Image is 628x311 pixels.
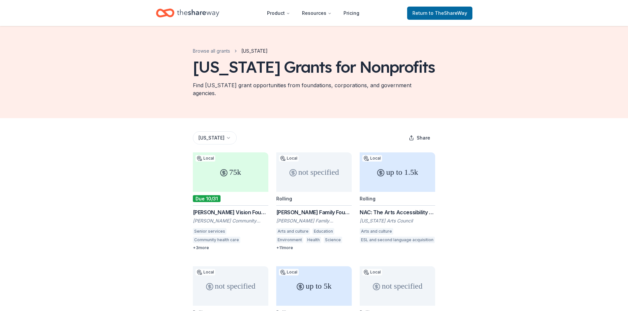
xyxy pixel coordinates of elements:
[429,10,467,16] span: to TheShareWay
[360,208,435,216] div: NAC: The Arts Accessibility Grant for Event Services
[193,152,268,250] a: 75kLocalDue 10/31[PERSON_NAME] Vision Foundation Grants[PERSON_NAME] Community Vision FoundationS...
[276,228,310,235] div: Arts and culture
[193,47,268,55] nav: breadcrumb
[324,237,342,243] div: Science
[407,7,472,20] a: Returnto TheShareWay
[156,5,219,21] a: Home
[360,152,435,192] div: up to 1.5k
[276,208,352,216] div: [PERSON_NAME] Family Foundation Grants
[276,196,292,201] div: Rolling
[276,266,352,306] div: up to 5k
[193,266,268,306] div: not specified
[313,228,334,235] div: Education
[412,9,467,17] span: Return
[193,245,268,250] div: + 3 more
[297,7,337,20] button: Resources
[276,152,352,250] a: not specifiedLocalRolling[PERSON_NAME] Family Foundation Grants[PERSON_NAME] Family FoundationArt...
[193,228,226,235] div: Senior services
[362,269,382,275] div: Local
[360,218,435,224] div: [US_STATE] Arts Council
[193,47,230,55] a: Browse all grants
[360,237,435,243] div: ESL and second language acquisition
[241,47,268,55] span: [US_STATE]
[360,228,393,235] div: Arts and culture
[338,7,365,20] a: Pricing
[193,81,435,97] div: Find [US_STATE] grant opportunities from foundations, corporations, and government agencies.
[262,5,365,21] nav: Main
[195,269,215,275] div: Local
[276,245,352,250] div: + 11 more
[193,152,268,192] div: 75k
[360,196,375,201] div: Rolling
[195,155,215,162] div: Local
[279,269,299,275] div: Local
[276,218,352,224] div: [PERSON_NAME] Family Foundation
[360,266,435,306] div: not specified
[193,208,268,216] div: [PERSON_NAME] Vision Foundation Grants
[193,218,268,224] div: [PERSON_NAME] Community Vision Foundation
[276,237,303,243] div: Environment
[193,58,435,76] div: [US_STATE] Grants for Nonprofits
[360,152,435,245] a: up to 1.5kLocalRollingNAC: The Arts Accessibility Grant for Event Services[US_STATE] Arts Council...
[362,155,382,162] div: Local
[262,7,295,20] button: Product
[276,152,352,192] div: not specified
[193,237,240,243] div: Community health care
[306,237,321,243] div: Health
[279,155,299,162] div: Local
[417,134,430,142] span: Share
[193,195,221,202] div: Due 10/31
[404,131,435,144] button: Share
